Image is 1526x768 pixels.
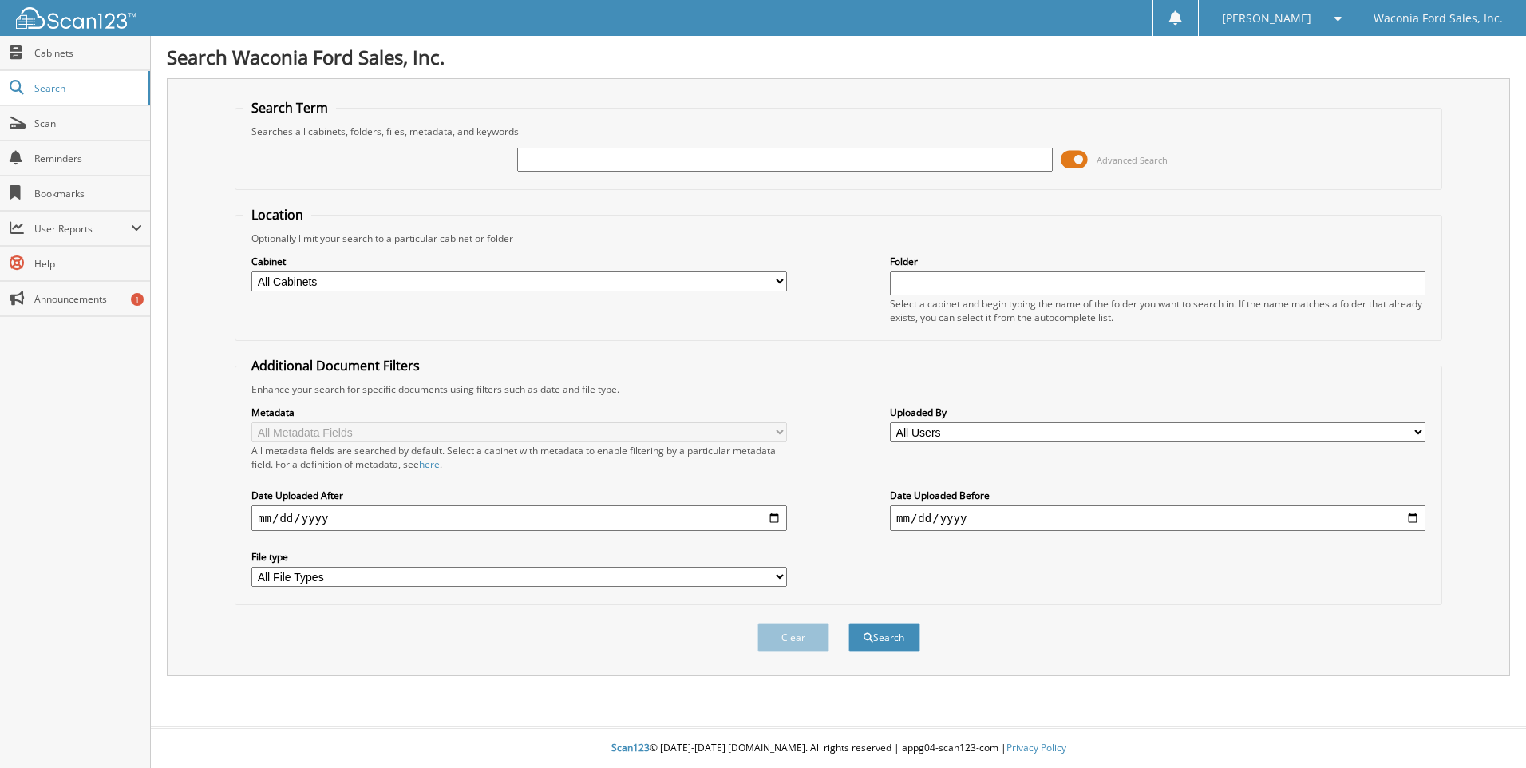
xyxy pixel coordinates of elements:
a: here [419,457,440,471]
div: Select a cabinet and begin typing the name of the folder you want to search in. If the name match... [890,297,1425,324]
label: Folder [890,255,1425,268]
span: Search [34,81,140,95]
label: File type [251,550,787,564]
a: Privacy Policy [1006,741,1066,754]
div: © [DATE]-[DATE] [DOMAIN_NAME]. All rights reserved | appg04-scan123-com | [151,729,1526,768]
span: Scan123 [611,741,650,754]
img: scan123-logo-white.svg [16,7,136,29]
span: [PERSON_NAME] [1222,14,1311,23]
legend: Location [243,206,311,224]
label: Cabinet [251,255,787,268]
label: Date Uploaded After [251,489,787,502]
span: Help [34,257,142,271]
span: Announcements [34,292,142,306]
h1: Search Waconia Ford Sales, Inc. [167,44,1510,70]
div: Enhance your search for specific documents using filters such as date and file type. [243,382,1433,396]
legend: Additional Document Filters [243,357,428,374]
div: 1 [131,293,144,306]
div: All metadata fields are searched by default. Select a cabinet with metadata to enable filtering b... [251,444,787,471]
span: User Reports [34,222,131,236]
span: Bookmarks [34,187,142,200]
div: Searches all cabinets, folders, files, metadata, and keywords [243,125,1433,138]
legend: Search Term [243,99,336,117]
input: start [251,505,787,531]
span: Scan [34,117,142,130]
span: Reminders [34,152,142,165]
span: Cabinets [34,46,142,60]
label: Uploaded By [890,406,1425,419]
button: Clear [757,623,829,652]
label: Metadata [251,406,787,419]
span: Waconia Ford Sales, Inc. [1374,14,1503,23]
input: end [890,505,1425,531]
button: Search [848,623,920,652]
label: Date Uploaded Before [890,489,1425,502]
span: Advanced Search [1097,154,1168,166]
div: Optionally limit your search to a particular cabinet or folder [243,232,1433,245]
